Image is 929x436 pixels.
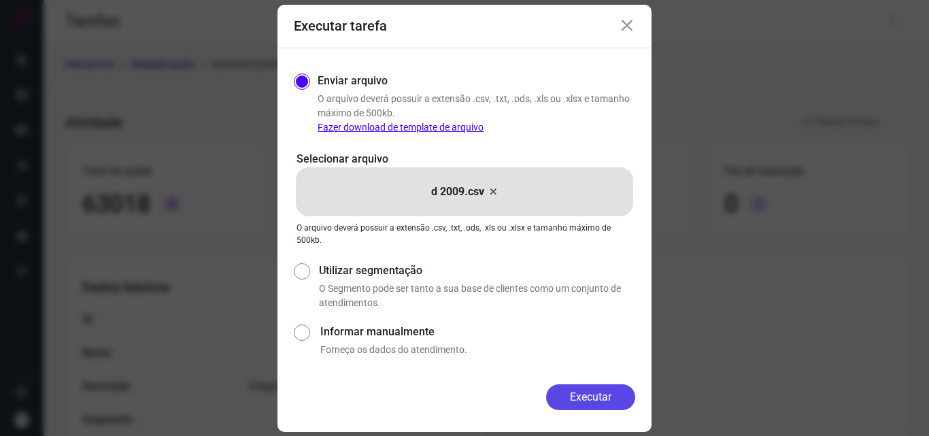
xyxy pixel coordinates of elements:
button: Executar [546,384,635,410]
p: O arquivo deverá possuir a extensão .csv, .txt, .ods, .xls ou .xlsx e tamanho máximo de 500kb. [297,222,632,246]
p: Selecionar arquivo [297,151,632,167]
p: O Segmento pode ser tanto a sua base de clientes como um conjunto de atendimentos. [319,282,635,310]
h3: Executar tarefa [294,18,387,34]
label: Informar manualmente [320,324,635,340]
a: Fazer download de template de arquivo [318,122,484,133]
p: O arquivo deverá possuir a extensão .csv, .txt, .ods, .xls ou .xlsx e tamanho máximo de 500kb. [318,92,635,135]
p: Forneça os dados do atendimento. [320,343,635,357]
label: Enviar arquivo [318,73,388,89]
p: d 2009.csv [431,184,484,200]
label: Utilizar segmentação [319,263,635,279]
